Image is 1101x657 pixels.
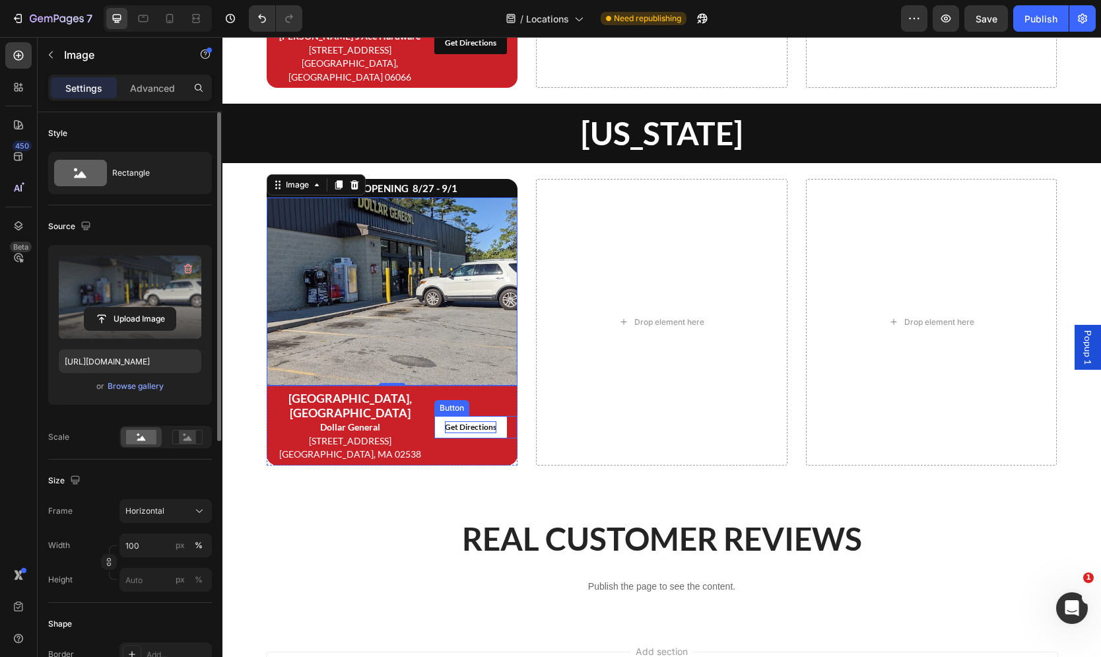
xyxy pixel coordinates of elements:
div: % [195,574,203,586]
div: Style [48,127,67,139]
button: 7 [5,5,98,32]
button: px [191,537,207,553]
button: Horizontal [119,499,212,523]
a: Get Directions [212,379,284,401]
div: px [176,539,185,551]
span: Need republishing [614,13,681,24]
p: Advanced [130,81,175,95]
div: Size [48,472,83,490]
iframe: Intercom live chat [1056,592,1088,624]
div: Button [215,365,244,377]
p: ⁠⁠⁠⁠⁠⁠⁠ [46,355,210,425]
input: px% [119,534,212,557]
span: / [520,12,523,26]
div: Publish [1024,12,1057,26]
button: Publish [1013,5,1069,32]
div: px [176,574,185,586]
div: Shape [48,618,72,630]
strong: Dollar General [98,384,158,396]
p: Publish the page to see the content. [53,543,825,557]
label: Frame [48,505,73,517]
span: Locations [526,12,569,26]
div: Browse gallery [108,380,164,392]
button: Browse gallery [107,380,164,393]
span: [STREET_ADDRESS] [86,7,169,18]
span: [GEOGRAPHIC_DATA], [GEOGRAPHIC_DATA] 06066 [66,20,189,46]
h2: Rich Text Editor. Editing area: main [44,354,211,426]
strong: [GEOGRAPHIC_DATA], [GEOGRAPHIC_DATA] [66,354,189,383]
button: Save [964,5,1008,32]
p: 7 [86,11,92,26]
input: https://example.com/image.jpg [59,349,201,373]
button: % [172,537,188,553]
span: 1 [1083,572,1094,583]
span: Popup 1 [859,293,872,328]
div: Get Directions [222,384,274,396]
div: Drop element here [412,280,482,291]
label: Width [48,539,70,551]
strong: REAL CUSTOMER REVIEWS [240,483,640,520]
input: px% [119,568,212,592]
div: Source [48,218,94,236]
iframe: Design area [222,37,1101,657]
span: Save [976,13,997,24]
div: Image [61,142,89,154]
div: % [195,539,203,551]
span: [GEOGRAPHIC_DATA], MA 02538 [57,411,199,423]
div: Undo/Redo [249,5,302,32]
div: Beta [10,242,32,252]
p: Image [64,47,176,63]
span: [STREET_ADDRESS] [86,398,169,409]
button: % [172,572,188,588]
button: px [191,572,207,588]
img: gempages_447622457906431186-a60705b5-4430-4970-a30a-fd94423246ed.jpg [44,160,296,349]
label: Height [48,574,73,586]
p: Settings [65,81,102,95]
span: Add section [408,607,471,621]
button: Upload Image [84,307,176,331]
div: Rectangle [112,158,193,188]
strong: GRAND OPENING 8/27 - 9/1 [104,145,235,157]
div: Scale [48,431,69,443]
div: Drop element here [682,280,752,291]
div: 450 [13,141,32,151]
span: Horizontal [125,505,164,517]
span: or [96,378,104,394]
